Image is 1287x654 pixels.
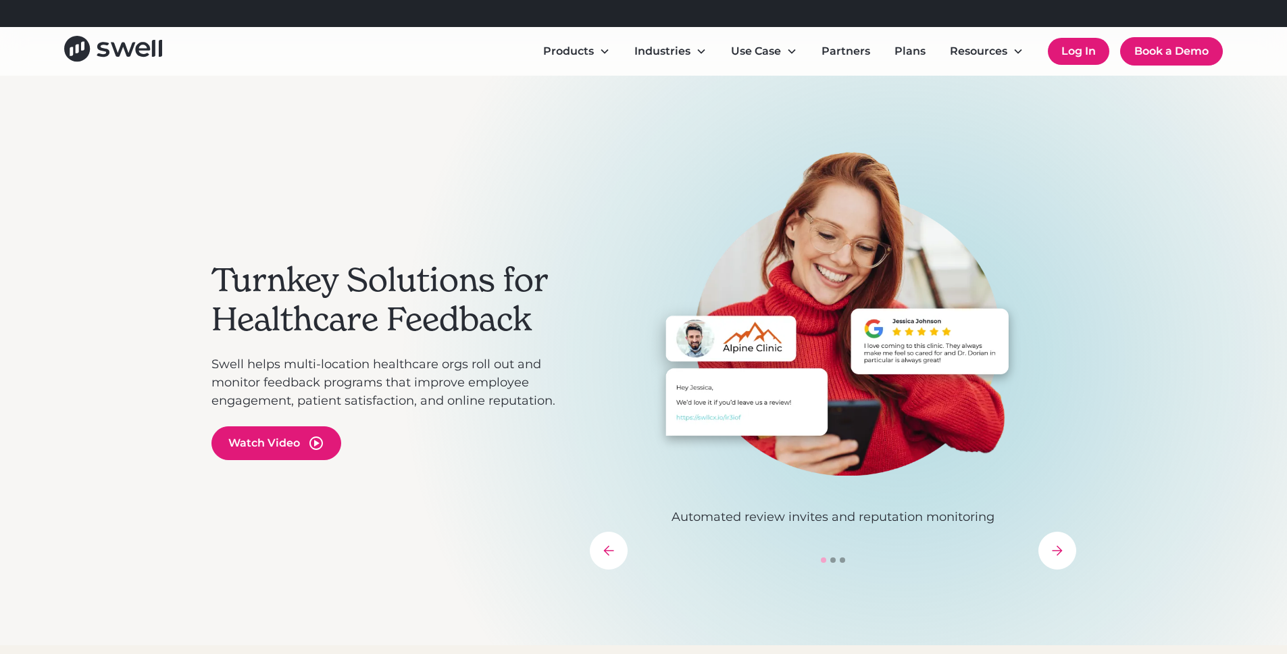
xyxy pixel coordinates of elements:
[1219,589,1287,654] iframe: Chat Widget
[950,43,1007,59] div: Resources
[720,38,808,65] div: Use Case
[590,151,1076,526] div: 1 of 3
[64,36,162,66] a: home
[884,38,936,65] a: Plans
[532,38,621,65] div: Products
[821,557,826,563] div: Show slide 1 of 3
[211,355,576,410] p: Swell helps multi-location healthcare orgs roll out and monitor feedback programs that improve em...
[590,151,1076,570] div: carousel
[840,557,845,563] div: Show slide 3 of 3
[590,532,628,570] div: previous slide
[731,43,781,59] div: Use Case
[634,43,690,59] div: Industries
[543,43,594,59] div: Products
[228,435,300,451] div: Watch Video
[624,38,717,65] div: Industries
[939,38,1034,65] div: Resources
[1120,37,1223,66] a: Book a Demo
[811,38,881,65] a: Partners
[211,426,341,460] a: open lightbox
[830,557,836,563] div: Show slide 2 of 3
[211,261,576,338] h2: Turnkey Solutions for Healthcare Feedback
[1038,532,1076,570] div: next slide
[590,508,1076,526] p: Automated review invites and reputation monitoring
[1048,38,1109,65] a: Log In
